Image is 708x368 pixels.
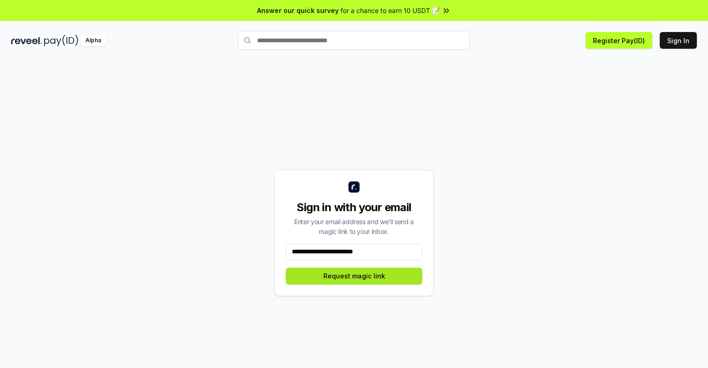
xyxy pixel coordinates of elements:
img: reveel_dark [11,35,42,46]
button: Sign In [660,32,697,49]
button: Register Pay(ID) [586,32,652,49]
span: for a chance to earn 10 USDT 📝 [341,6,440,15]
div: Sign in with your email [286,200,422,215]
img: logo_small [348,181,360,193]
span: Answer our quick survey [257,6,339,15]
button: Request magic link [286,268,422,284]
img: pay_id [44,35,78,46]
div: Alpha [80,35,106,46]
div: Enter your email address and we’ll send a magic link to your inbox. [286,217,422,236]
